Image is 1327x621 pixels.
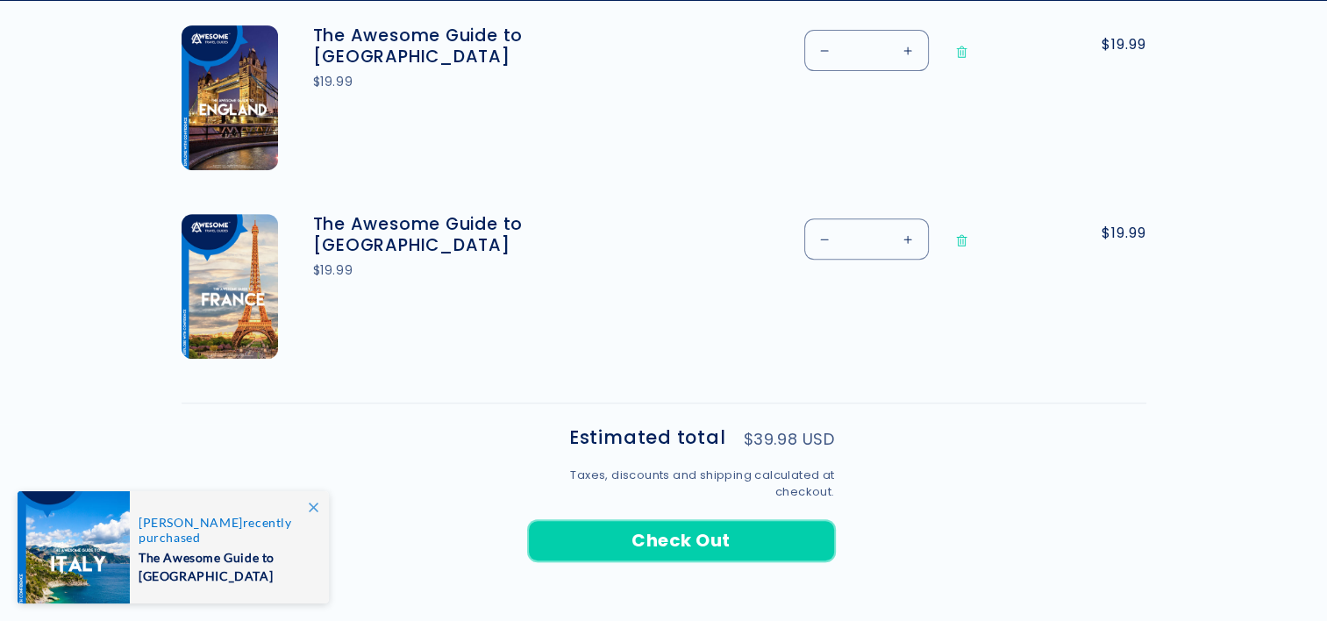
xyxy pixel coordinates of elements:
[1077,34,1145,55] span: $19.99
[528,570,835,617] iframe: PayPal-paypal
[313,73,576,91] div: $19.99
[313,214,576,256] a: The Awesome Guide to [GEOGRAPHIC_DATA]
[569,429,726,447] h2: Estimated total
[313,261,576,280] div: $19.99
[1077,223,1145,244] span: $19.99
[946,218,977,263] a: Remove The Awesome Guide to France
[845,218,888,260] input: Quantity for The Awesome Guide to France
[528,520,835,561] button: Check Out
[313,25,576,68] a: The Awesome Guide to [GEOGRAPHIC_DATA]
[845,30,888,71] input: Quantity for The Awesome Guide to England
[744,432,835,447] p: $39.98 USD
[139,515,310,545] span: recently purchased
[139,515,243,530] span: [PERSON_NAME]
[528,467,835,501] small: Taxes, discounts and shipping calculated at checkout.
[946,30,977,75] a: Remove The Awesome Guide to England
[139,545,310,585] span: The Awesome Guide to [GEOGRAPHIC_DATA]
